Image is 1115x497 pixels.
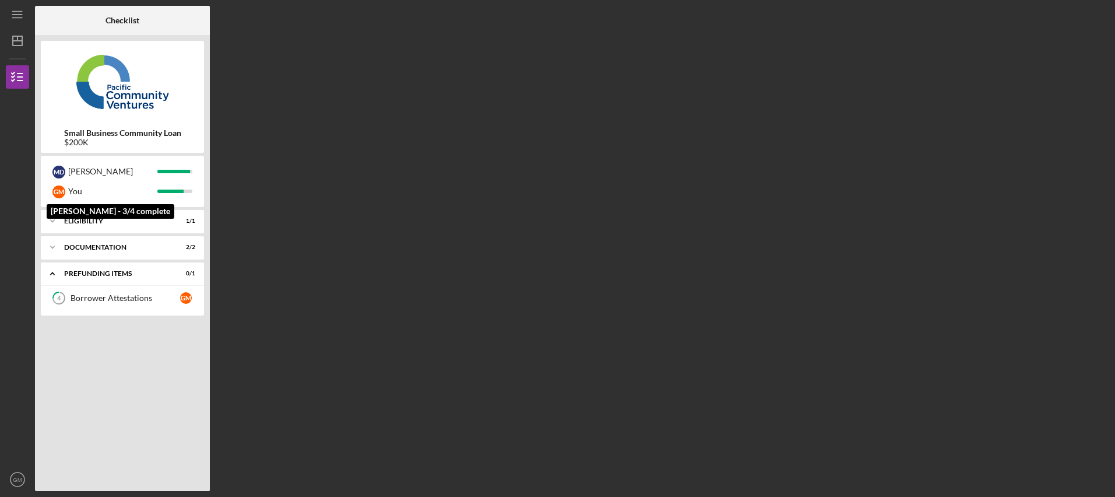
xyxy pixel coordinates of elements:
div: Borrower Attestations [71,293,180,303]
div: Documentation [64,244,166,251]
div: 2 / 2 [174,244,195,251]
b: Checklist [105,16,139,25]
text: GM [13,477,22,483]
div: 0 / 1 [174,270,195,277]
div: $200K [64,138,181,147]
div: [PERSON_NAME] [68,162,157,181]
div: Eligibility [64,218,166,225]
div: G M [52,185,65,198]
div: M D [52,166,65,178]
div: Prefunding Items [64,270,166,277]
img: Product logo [41,47,204,117]
button: GM [6,468,29,491]
div: G M [180,292,192,304]
tspan: 4 [57,295,61,302]
a: 4Borrower AttestationsGM [47,286,198,310]
b: Small Business Community Loan [64,128,181,138]
div: 1 / 1 [174,218,195,225]
div: You [68,181,157,201]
